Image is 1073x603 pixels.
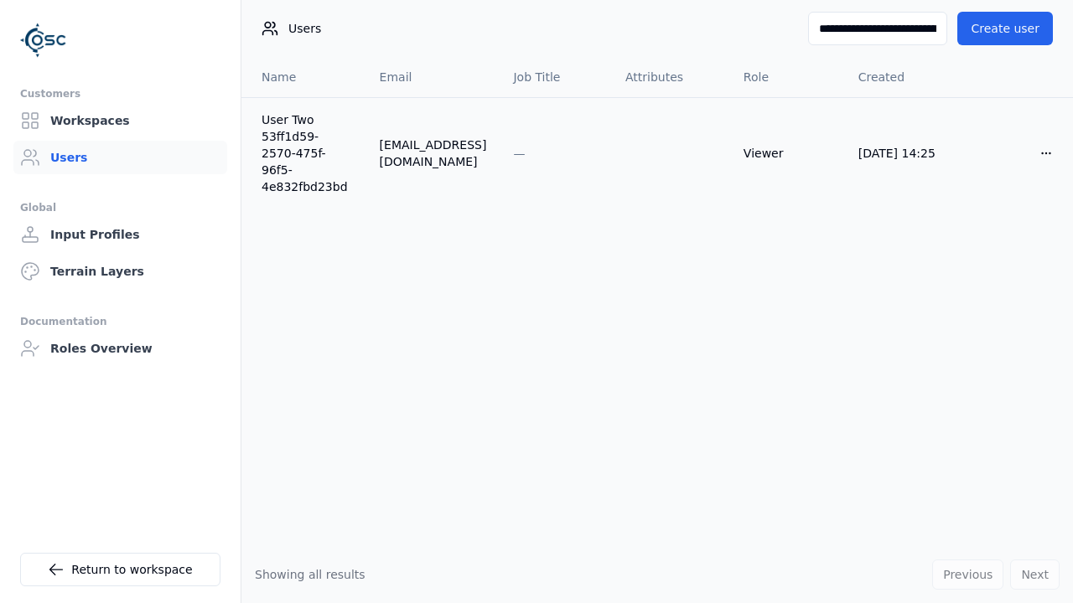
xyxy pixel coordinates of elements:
[13,255,227,288] a: Terrain Layers
[20,17,67,64] img: Logo
[13,141,227,174] a: Users
[13,332,227,365] a: Roles Overview
[288,20,321,37] span: Users
[20,84,220,104] div: Customers
[730,57,845,97] th: Role
[241,57,366,97] th: Name
[255,568,365,581] span: Showing all results
[612,57,730,97] th: Attributes
[957,12,1053,45] button: Create user
[380,137,487,170] div: [EMAIL_ADDRESS][DOMAIN_NAME]
[513,147,525,160] span: —
[858,145,947,162] div: [DATE] 14:25
[845,57,961,97] th: Created
[13,104,227,137] a: Workspaces
[13,218,227,251] a: Input Profiles
[20,198,220,218] div: Global
[262,111,353,195] a: User Two 53ff1d59-2570-475f-96f5-4e832fbd23bd
[20,312,220,332] div: Documentation
[366,57,500,97] th: Email
[500,57,612,97] th: Job Title
[744,145,832,162] div: Viewer
[20,553,220,586] a: Return to workspace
